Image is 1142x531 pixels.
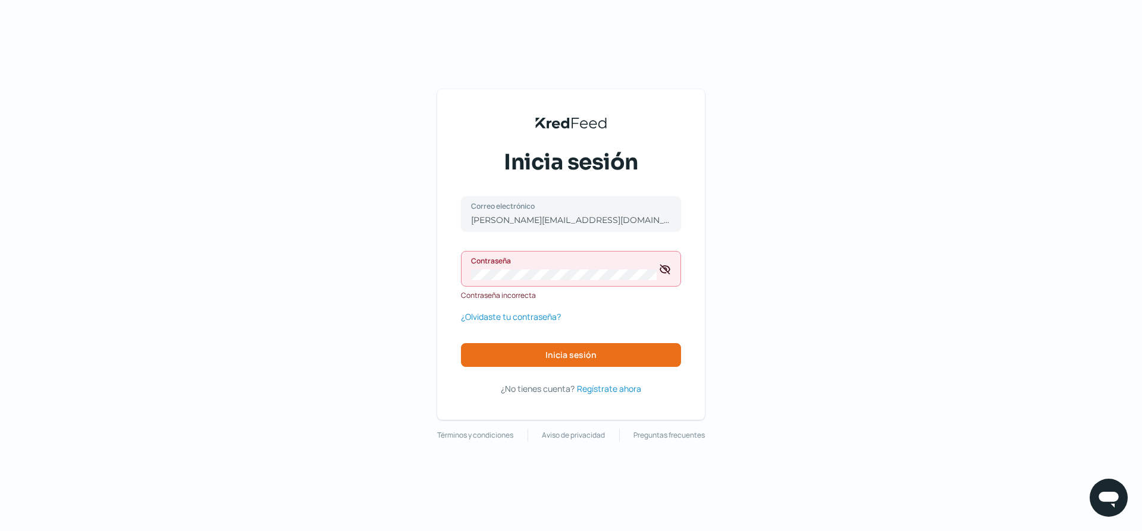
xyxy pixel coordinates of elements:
[501,383,575,394] span: ¿No tienes cuenta?
[545,351,597,359] span: Inicia sesión
[437,429,513,442] a: Términos y condiciones
[504,147,638,177] span: Inicia sesión
[471,201,659,211] label: Correo electrónico
[1097,486,1121,510] img: chatIcon
[461,289,536,302] span: Contraseña incorrecta
[633,429,705,442] a: Preguntas frecuentes
[542,429,605,442] a: Aviso de privacidad
[461,343,681,367] button: Inicia sesión
[577,381,641,396] a: Regístrate ahora
[461,309,561,324] a: ¿Olvidaste tu contraseña?
[471,256,659,266] label: Contraseña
